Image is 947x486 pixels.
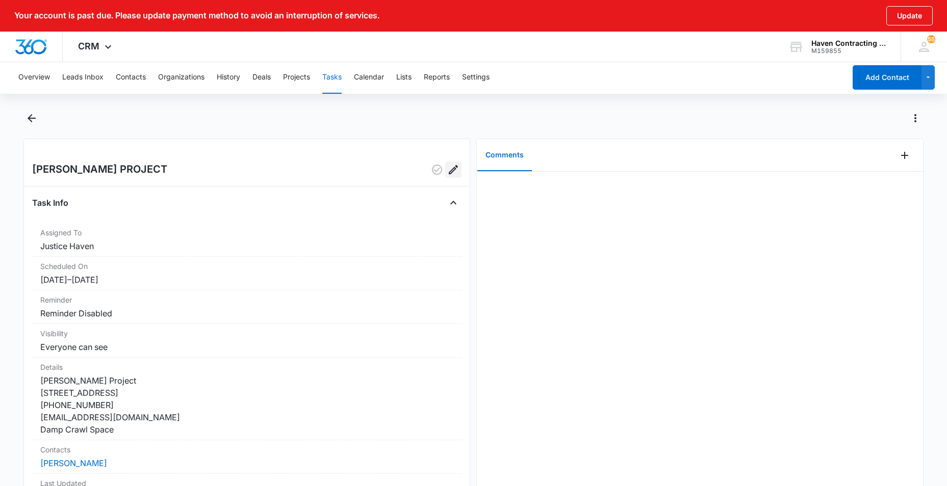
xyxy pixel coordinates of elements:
button: History [217,61,240,94]
dt: Details [40,362,453,372]
button: Edit [445,161,462,178]
button: Organizations [158,61,204,94]
button: Add Comment [897,147,913,164]
span: CRM [78,41,99,51]
div: Assigned ToJustice Haven [32,223,462,257]
div: Details[PERSON_NAME] Project [STREET_ADDRESS] [PHONE_NUMBER] [EMAIL_ADDRESS][DOMAIN_NAME] Damp Cr... [32,358,462,440]
button: Add Contact [853,65,922,90]
dd: Reminder Disabled [40,307,453,319]
button: Comments [477,140,532,171]
button: Close [445,195,462,211]
button: Leads Inbox [62,61,104,94]
h2: [PERSON_NAME] PROJECT [32,161,167,178]
dt: Assigned To [40,227,453,238]
dd: [PERSON_NAME] Project [STREET_ADDRESS] [PHONE_NUMBER] [EMAIL_ADDRESS][DOMAIN_NAME] Damp Crawl Space [40,374,453,436]
button: Update [886,6,933,25]
dd: [DATE] – [DATE] [40,274,453,286]
button: Tasks [322,61,342,94]
h4: Task Info [32,197,68,209]
span: 55 [927,35,935,43]
div: account name [811,39,886,47]
button: Projects [283,61,310,94]
button: Calendar [354,61,384,94]
div: Scheduled On[DATE]–[DATE] [32,257,462,290]
dd: Justice Haven [40,240,453,252]
button: Settings [462,61,490,94]
button: Actions [907,110,924,126]
div: Contacts[PERSON_NAME] [32,440,462,474]
div: VisibilityEveryone can see [32,324,462,358]
button: Back [23,110,39,126]
dt: Contacts [40,444,453,455]
button: Deals [252,61,271,94]
a: [PERSON_NAME] [40,458,107,468]
dt: Scheduled On [40,261,453,272]
button: Lists [396,61,412,94]
button: Contacts [116,61,146,94]
button: Overview [18,61,50,94]
div: account id [811,47,886,55]
dd: Everyone can see [40,341,453,353]
dt: Reminder [40,294,453,305]
div: ReminderReminder Disabled [32,290,462,324]
button: Reports [424,61,450,94]
dt: Visibility [40,328,453,339]
div: notifications count [927,35,935,43]
p: Your account is past due. Please update payment method to avoid an interruption of services. [14,11,379,20]
div: notifications count [901,32,947,62]
div: CRM [63,32,130,62]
